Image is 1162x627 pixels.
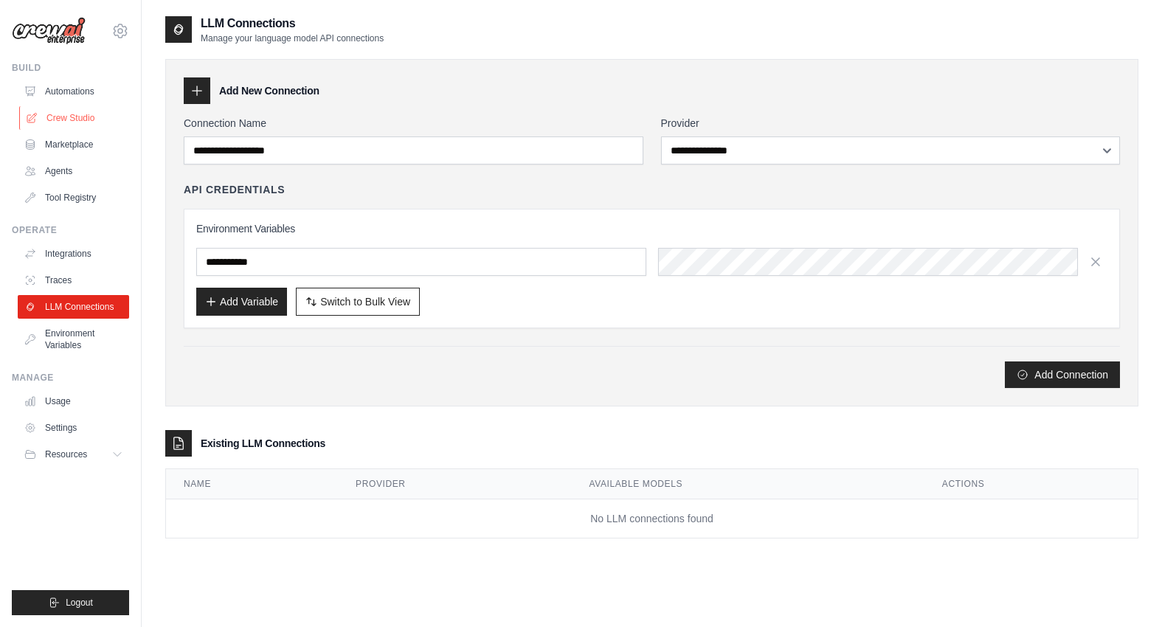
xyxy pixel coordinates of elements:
span: Resources [45,448,87,460]
p: Manage your language model API connections [201,32,384,44]
span: Logout [66,597,93,609]
a: Traces [18,269,129,292]
button: Add Variable [196,288,287,316]
div: Build [12,62,129,74]
div: Operate [12,224,129,236]
div: Manage [12,372,129,384]
label: Connection Name [184,116,643,131]
a: Agents [18,159,129,183]
th: Provider [338,469,571,499]
h3: Existing LLM Connections [201,436,325,451]
span: Switch to Bulk View [320,294,410,309]
button: Logout [12,590,129,615]
img: Logo [12,17,86,45]
h3: Add New Connection [219,83,319,98]
a: Marketplace [18,133,129,156]
h4: API Credentials [184,182,285,197]
a: Integrations [18,242,129,266]
a: Crew Studio [19,106,131,130]
a: Automations [18,80,129,103]
td: No LLM connections found [166,499,1138,538]
a: LLM Connections [18,295,129,319]
a: Settings [18,416,129,440]
th: Name [166,469,338,499]
h3: Environment Variables [196,221,1107,236]
h2: LLM Connections [201,15,384,32]
th: Actions [924,469,1138,499]
button: Add Connection [1005,361,1120,388]
label: Provider [661,116,1121,131]
button: Resources [18,443,129,466]
th: Available Models [572,469,924,499]
a: Environment Variables [18,322,129,357]
a: Usage [18,389,129,413]
a: Tool Registry [18,186,129,209]
button: Switch to Bulk View [296,288,420,316]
